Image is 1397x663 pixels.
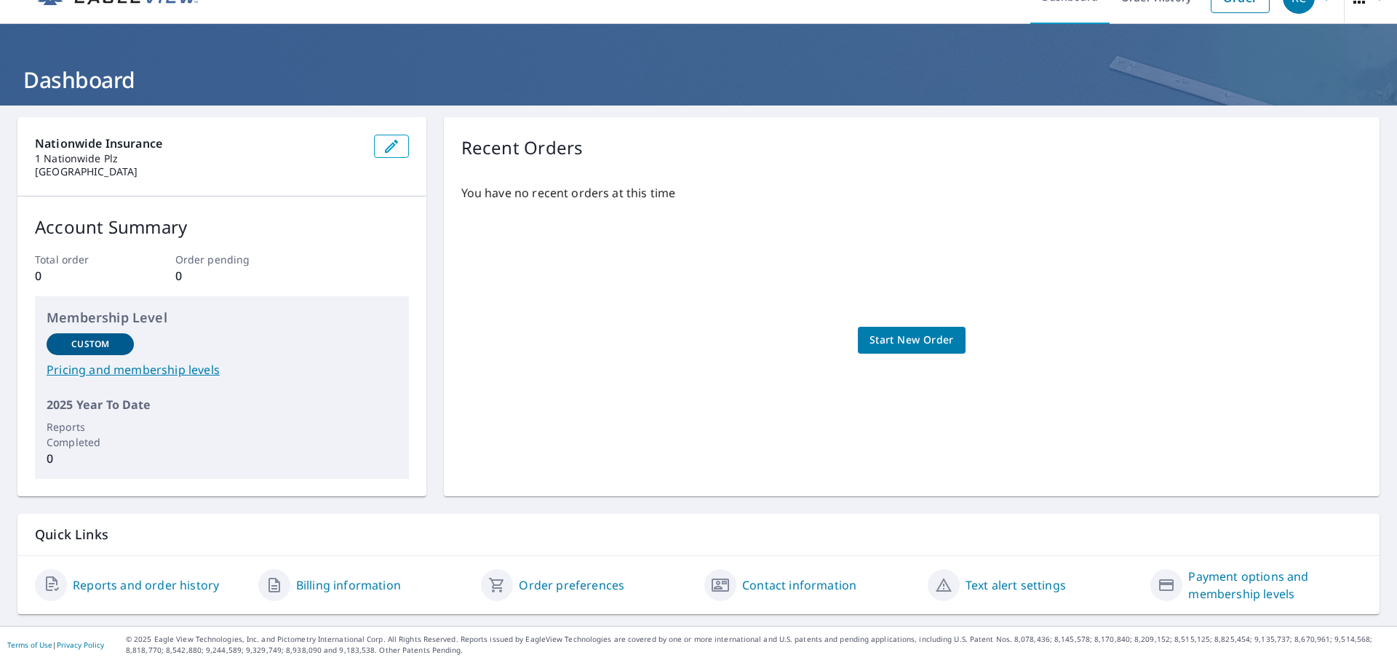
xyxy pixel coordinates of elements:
[519,576,624,594] a: Order preferences
[35,165,362,178] p: [GEOGRAPHIC_DATA]
[71,338,109,351] p: Custom
[17,65,1380,95] h1: Dashboard
[175,252,268,267] p: Order pending
[35,252,128,267] p: Total order
[461,135,584,161] p: Recent Orders
[296,576,401,594] a: Billing information
[461,184,1362,202] p: You have no recent orders at this time
[47,361,397,378] a: Pricing and membership levels
[858,327,966,354] a: Start New Order
[869,331,954,349] span: Start New Order
[35,135,362,152] p: Nationwide Insurance
[47,450,134,467] p: 0
[35,267,128,285] p: 0
[47,419,134,450] p: Reports Completed
[73,576,219,594] a: Reports and order history
[35,214,409,240] p: Account Summary
[126,634,1390,656] p: © 2025 Eagle View Technologies, Inc. and Pictometry International Corp. All Rights Reserved. Repo...
[7,640,104,649] p: |
[47,308,397,327] p: Membership Level
[742,576,856,594] a: Contact information
[57,640,104,650] a: Privacy Policy
[35,525,1362,544] p: Quick Links
[175,267,268,285] p: 0
[1188,568,1362,603] a: Payment options and membership levels
[47,396,397,413] p: 2025 Year To Date
[966,576,1066,594] a: Text alert settings
[7,640,52,650] a: Terms of Use
[35,152,362,165] p: 1 Nationwide Plz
